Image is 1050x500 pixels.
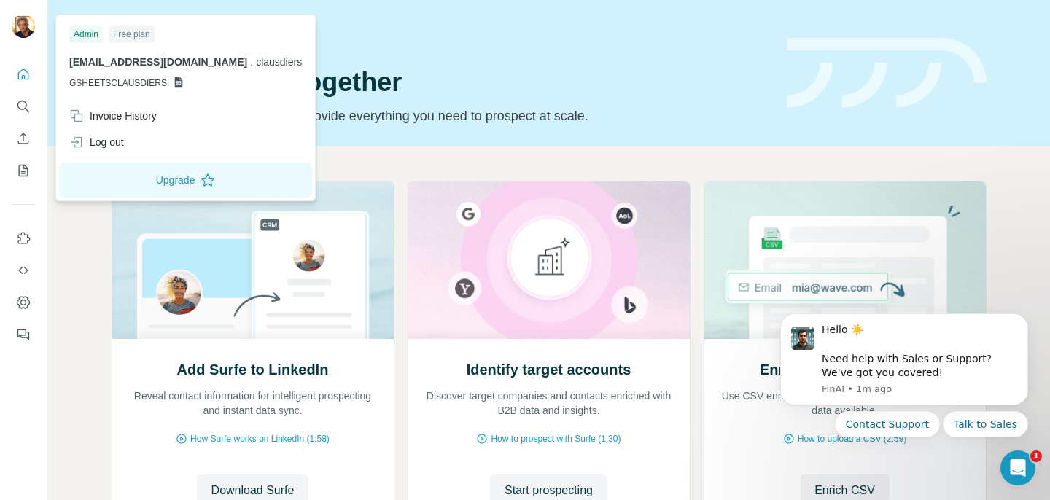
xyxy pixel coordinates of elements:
[211,482,295,499] span: Download Surfe
[423,388,675,418] p: Discover target companies and contacts enriched with B2B data and insights.
[12,15,35,38] img: Avatar
[719,388,971,418] p: Use CSV enrichment to confirm you are using the best data available.
[250,56,253,68] span: .
[12,257,35,284] button: Use Surfe API
[758,295,1050,493] iframe: Intercom notifications message
[12,125,35,152] button: Enrich CSV
[127,388,379,418] p: Reveal contact information for intelligent prospecting and instant data sync.
[505,482,593,499] span: Start prospecting
[69,135,124,149] div: Log out
[112,106,770,126] p: Pick your starting point and we’ll provide everything you need to prospect at scale.
[491,432,621,445] span: How to prospect with Surfe (1:30)
[12,157,35,184] button: My lists
[69,77,167,90] span: GSHEETSCLAUSDIERS
[12,93,35,120] button: Search
[704,181,987,339] img: Enrich your contact lists
[12,289,35,316] button: Dashboard
[467,359,631,380] h2: Identify target accounts
[1030,450,1042,462] span: 1
[12,321,35,348] button: Feedback
[112,181,394,339] img: Add Surfe to LinkedIn
[69,56,247,68] span: [EMAIL_ADDRESS][DOMAIN_NAME]
[787,38,987,109] img: banner
[177,359,329,380] h2: Add Surfe to LinkedIn
[408,181,691,339] img: Identify target accounts
[12,225,35,251] button: Use Surfe on LinkedIn
[112,27,770,42] div: Quick start
[59,163,312,198] button: Upgrade
[69,109,157,123] div: Invoice History
[12,61,35,87] button: Quick start
[112,68,770,97] h1: Let’s prospect together
[190,432,330,445] span: How Surfe works on LinkedIn (1:58)
[1000,450,1035,485] iframe: Intercom live chat
[109,26,155,43] div: Free plan
[69,26,103,43] div: Admin
[256,56,302,68] span: clausdiers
